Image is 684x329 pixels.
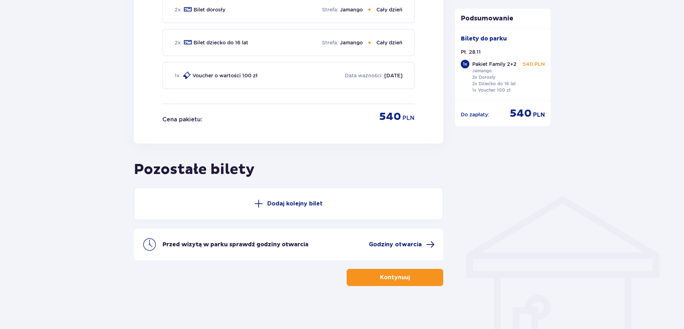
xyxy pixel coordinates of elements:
[472,61,517,68] p: Pakiet Family 2+2
[472,74,516,93] p: 2x Dorosły 2x Dziecko do 16 lat 1x Voucher 100 zł
[523,61,545,68] p: 540 PLN
[194,39,248,46] p: Bilet dziecko do 16 lat
[322,6,338,13] p: Strefa :
[369,241,422,248] span: Godziny otwarcia
[162,116,201,124] p: Cena pakietu
[533,111,545,119] span: PLN
[461,48,481,55] p: Pt. 28.11
[455,14,551,23] p: Podsumowanie
[369,240,435,249] a: Godziny otwarcia
[345,72,383,79] p: Data ważności :
[347,269,443,286] button: Kontynuuj
[384,72,402,79] p: [DATE]
[267,200,323,208] p: Dodaj kolejny bilet
[134,152,443,179] h2: Pozostałe bilety
[402,114,415,122] p: PLN
[376,39,402,46] p: Cały dzień
[175,6,181,13] p: 2 x
[194,6,225,13] p: Bilet dorosły
[461,60,469,68] div: 1 x
[201,116,202,124] p: :
[192,72,258,79] p: Voucher o wartości 100 zł
[322,39,338,46] p: Strefa :
[461,111,489,118] p: Do zapłaty :
[162,241,308,248] p: Przed wizytą w parku sprawdź godziny otwarcia
[340,6,363,13] p: Jamango
[380,274,410,281] p: Kontynuuj
[379,110,401,124] p: 540
[510,107,532,120] span: 540
[340,39,363,46] p: Jamango
[175,39,181,46] p: 2 x
[175,72,180,79] p: 1 x
[376,6,402,13] p: Cały dzień
[461,35,507,43] p: Bilety do parku
[134,187,443,220] button: Dodaj kolejny bilet
[472,68,492,74] p: Jamango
